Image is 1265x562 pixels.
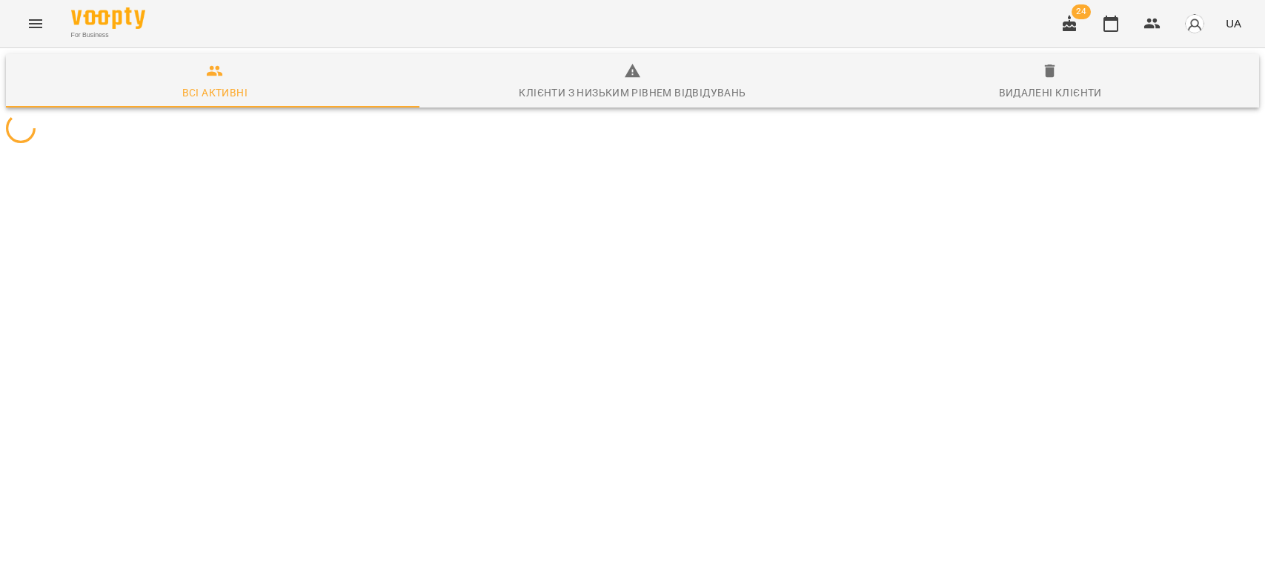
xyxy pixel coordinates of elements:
button: UA [1220,10,1247,37]
div: Клієнти з низьким рівнем відвідувань [519,84,746,102]
button: Menu [18,6,53,42]
div: Всі активні [182,84,248,102]
div: Видалені клієнти [999,84,1102,102]
span: 24 [1072,4,1091,19]
span: For Business [71,30,145,40]
img: Voopty Logo [71,7,145,29]
img: avatar_s.png [1184,13,1205,34]
span: UA [1226,16,1241,31]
